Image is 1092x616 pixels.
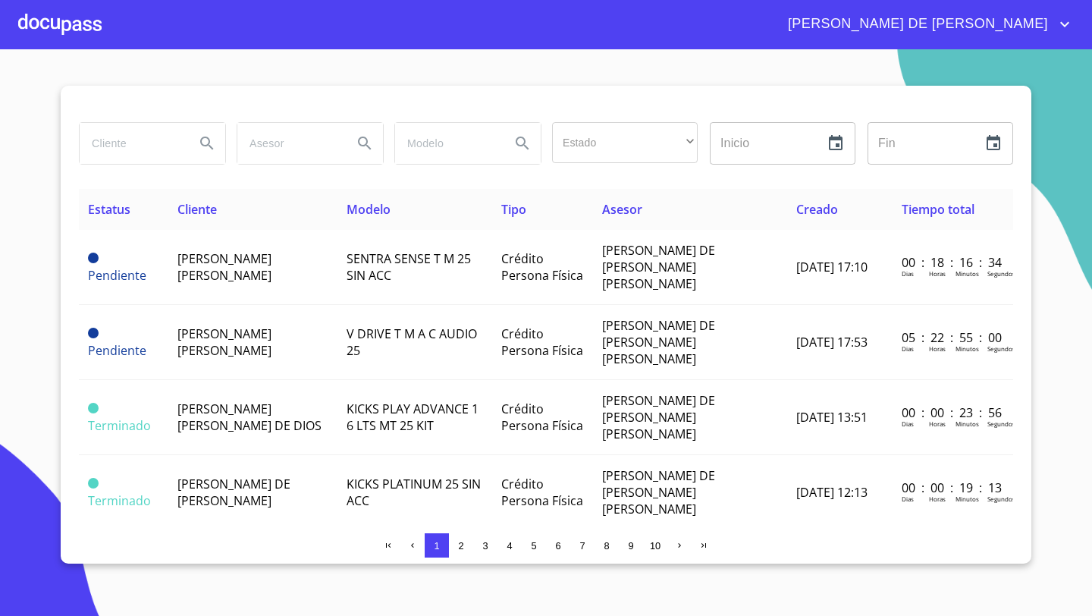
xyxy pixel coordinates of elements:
button: 1 [425,533,449,558]
span: [DATE] 13:51 [796,409,868,426]
span: Terminado [88,478,99,489]
span: Cliente [177,201,217,218]
span: KICKS PLATINUM 25 SIN ACC [347,476,481,509]
span: 9 [628,540,633,552]
p: Horas [929,495,946,503]
input: search [395,123,498,164]
button: Search [189,125,225,162]
span: Terminado [88,492,151,509]
p: Minutos [955,344,979,353]
span: 10 [650,540,661,552]
button: 7 [570,533,595,558]
span: [PERSON_NAME] DE [PERSON_NAME] [PERSON_NAME] [602,242,715,292]
span: [PERSON_NAME] DE [PERSON_NAME] [PERSON_NAME] [602,392,715,442]
span: Crédito Persona Física [501,476,583,509]
p: Minutos [955,495,979,503]
span: [PERSON_NAME] [PERSON_NAME] [177,325,271,359]
span: Crédito Persona Física [501,401,583,434]
span: 8 [604,540,609,552]
span: [PERSON_NAME] [PERSON_NAME] [177,250,271,284]
p: 00 : 00 : 19 : 13 [902,479,1004,496]
span: Creado [796,201,838,218]
span: [PERSON_NAME] DE [PERSON_NAME] [177,476,290,509]
span: Terminado [88,417,151,434]
input: search [237,123,340,164]
span: [PERSON_NAME] [PERSON_NAME] DE DIOS [177,401,322,434]
p: Segundos [987,269,1015,278]
span: Pendiente [88,328,99,338]
span: SENTRA SENSE T M 25 SIN ACC [347,250,471,284]
button: 2 [449,533,473,558]
button: account of current user [777,12,1074,36]
span: [PERSON_NAME] DE [PERSON_NAME] [PERSON_NAME] [602,317,715,367]
button: Search [504,125,541,162]
button: 5 [522,533,546,558]
p: Segundos [987,344,1015,353]
p: Minutos [955,269,979,278]
p: Dias [902,269,914,278]
button: Search [347,125,383,162]
button: 6 [546,533,570,558]
span: 2 [458,540,463,552]
span: Pendiente [88,267,146,284]
span: 1 [434,540,439,552]
p: Dias [902,420,914,428]
button: 10 [643,533,667,558]
span: [DATE] 17:53 [796,334,868,350]
span: Terminado [88,403,99,413]
span: 5 [531,540,536,552]
span: Tipo [501,201,526,218]
p: Horas [929,269,946,278]
span: Estatus [88,201,130,218]
div: ​ [552,122,698,163]
span: [DATE] 12:13 [796,484,868,501]
span: 7 [579,540,585,552]
p: Horas [929,420,946,428]
span: 3 [482,540,488,552]
p: 00 : 18 : 16 : 34 [902,254,1004,271]
span: Crédito Persona Física [501,250,583,284]
p: Dias [902,344,914,353]
span: [PERSON_NAME] DE [PERSON_NAME] [777,12,1056,36]
span: Tiempo total [902,201,974,218]
p: Minutos [955,420,979,428]
p: Segundos [987,420,1015,428]
p: Dias [902,495,914,503]
button: 4 [497,533,522,558]
span: V DRIVE T M A C AUDIO 25 [347,325,477,359]
input: search [80,123,183,164]
span: 6 [555,540,560,552]
button: 9 [619,533,643,558]
span: Modelo [347,201,391,218]
button: 3 [473,533,497,558]
button: 8 [595,533,619,558]
p: Horas [929,344,946,353]
span: Asesor [602,201,642,218]
span: Pendiente [88,253,99,263]
p: 05 : 22 : 55 : 00 [902,329,1004,346]
p: 00 : 00 : 23 : 56 [902,404,1004,421]
span: Crédito Persona Física [501,325,583,359]
span: [DATE] 17:10 [796,259,868,275]
p: Segundos [987,495,1015,503]
span: Pendiente [88,342,146,359]
span: 4 [507,540,512,552]
span: [PERSON_NAME] DE [PERSON_NAME] [PERSON_NAME] [602,467,715,517]
span: KICKS PLAY ADVANCE 1 6 LTS MT 25 KIT [347,401,479,434]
